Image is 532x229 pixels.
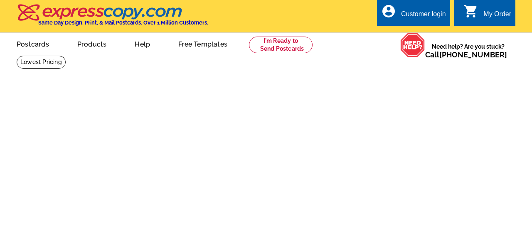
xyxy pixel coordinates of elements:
[463,4,478,19] i: shopping_cart
[463,9,511,20] a: shopping_cart My Order
[425,42,511,59] span: Need help? Are you stuck?
[401,10,446,22] div: Customer login
[400,33,425,57] img: help
[64,34,120,53] a: Products
[17,10,208,26] a: Same Day Design, Print, & Mail Postcards. Over 1 Million Customers.
[483,10,511,22] div: My Order
[381,4,396,19] i: account_circle
[3,34,62,53] a: Postcards
[38,20,208,26] h4: Same Day Design, Print, & Mail Postcards. Over 1 Million Customers.
[439,50,507,59] a: [PHONE_NUMBER]
[381,9,446,20] a: account_circle Customer login
[425,50,507,59] span: Call
[165,34,241,53] a: Free Templates
[121,34,163,53] a: Help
